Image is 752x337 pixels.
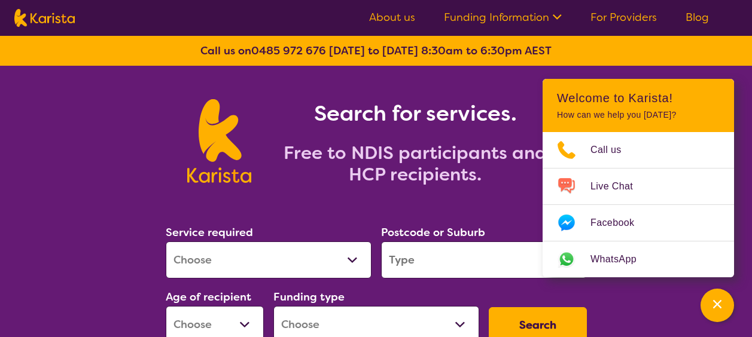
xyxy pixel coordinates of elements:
[590,177,647,195] span: Live Chat
[187,99,251,183] img: Karista logo
[166,290,251,304] label: Age of recipient
[590,214,649,232] span: Facebook
[557,91,720,105] h2: Welcome to Karista!
[543,132,734,277] ul: Choose channel
[251,44,326,58] a: 0485 972 676
[701,289,734,322] button: Channel Menu
[444,10,562,24] a: Funding Information
[590,250,651,268] span: WhatsApp
[273,290,345,304] label: Funding type
[200,44,552,58] b: Call us on [DATE] to [DATE] 8:30am to 6:30pm AEST
[266,142,565,185] h2: Free to NDIS participants and HCP recipients.
[590,141,636,159] span: Call us
[543,79,734,277] div: Channel Menu
[166,225,253,240] label: Service required
[14,9,75,27] img: Karista logo
[543,241,734,277] a: Web link opens in a new tab.
[557,110,720,120] p: How can we help you [DATE]?
[381,225,485,240] label: Postcode or Suburb
[369,10,415,24] a: About us
[590,10,657,24] a: For Providers
[266,99,565,128] h1: Search for services.
[381,241,587,278] input: Type
[686,10,709,24] a: Blog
